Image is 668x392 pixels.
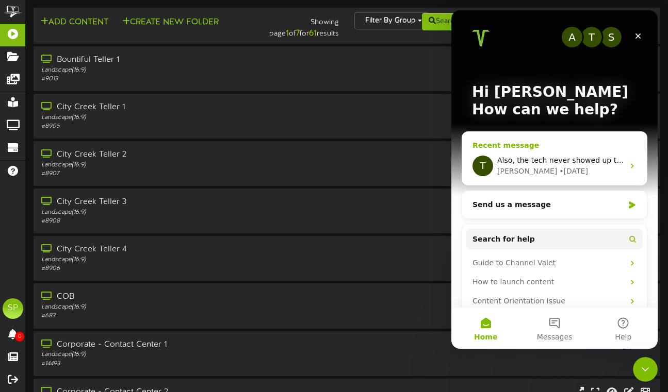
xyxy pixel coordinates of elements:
[422,13,465,30] button: Search
[41,149,287,161] div: City Creek Teller 2
[41,101,287,113] div: City Creek Teller 1
[10,180,196,209] div: Send us a message
[46,146,376,154] span: Also, the tech never showed up to [GEOGRAPHIC_DATA] [DATE]. Only [GEOGRAPHIC_DATA].
[41,66,287,75] div: Landscape ( 16:9 )
[41,196,287,208] div: City Creek Teller 3
[633,357,658,382] iframe: Intercom live chat
[41,264,287,273] div: # 8906
[38,16,111,29] button: Add Content
[15,332,24,342] span: 0
[41,208,287,217] div: Landscape ( 16:9 )
[15,262,191,281] div: How to launch content
[21,224,84,234] span: Search for help
[451,10,658,349] iframe: Intercom live chat
[21,266,173,277] div: How to launch content
[69,297,137,338] button: Messages
[177,16,196,35] div: Close
[15,218,191,239] button: Search for help
[15,243,191,262] div: Guide to Channel Valet
[41,312,287,320] div: # 683
[21,189,172,200] div: Send us a message
[21,247,173,258] div: Guide to Channel Valet
[354,12,429,29] button: Filter By Group
[296,29,300,38] strong: 7
[119,16,222,29] button: Create New Folder
[86,323,121,330] span: Messages
[41,360,287,368] div: # 14493
[286,29,289,38] strong: 1
[241,12,347,40] div: Showing page of for results
[41,122,287,131] div: # 8905
[41,350,287,359] div: Landscape ( 16:9 )
[15,281,191,300] div: Content Orientation Issue
[21,285,173,296] div: Content Orientation Issue
[41,255,287,264] div: Landscape ( 16:9 )
[309,29,317,38] strong: 61
[3,298,23,319] div: SP
[41,291,287,303] div: COB
[41,75,287,83] div: # 9013
[41,113,287,122] div: Landscape ( 16:9 )
[41,303,287,312] div: Landscape ( 16:9 )
[41,161,287,169] div: Landscape ( 16:9 )
[41,217,287,226] div: # 8908
[108,156,137,166] div: • [DATE]
[164,323,180,330] span: Help
[41,169,287,178] div: # 8907
[41,54,287,66] div: Bountiful Teller 1
[41,339,287,351] div: Corporate - Contact Center 1
[41,244,287,255] div: City Creek Teller 4
[46,156,106,166] div: [PERSON_NAME]
[23,323,46,330] span: Home
[138,297,206,338] button: Help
